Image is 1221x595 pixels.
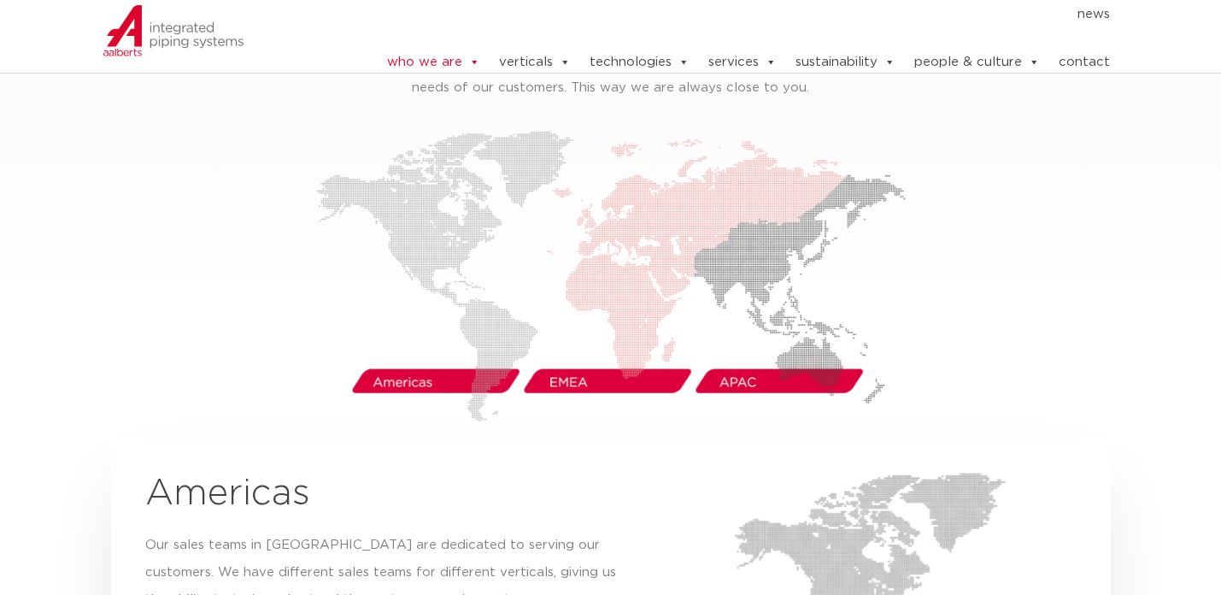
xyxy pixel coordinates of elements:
[499,45,571,80] a: verticals
[708,45,777,80] a: services
[335,1,1111,28] nav: Menu
[145,474,634,515] h2: Americas
[795,45,895,80] a: sustainability
[387,45,480,80] a: who we are
[590,45,690,80] a: technologies
[914,45,1040,80] a: people & culture
[1077,1,1110,28] a: news
[1059,45,1110,80] a: contact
